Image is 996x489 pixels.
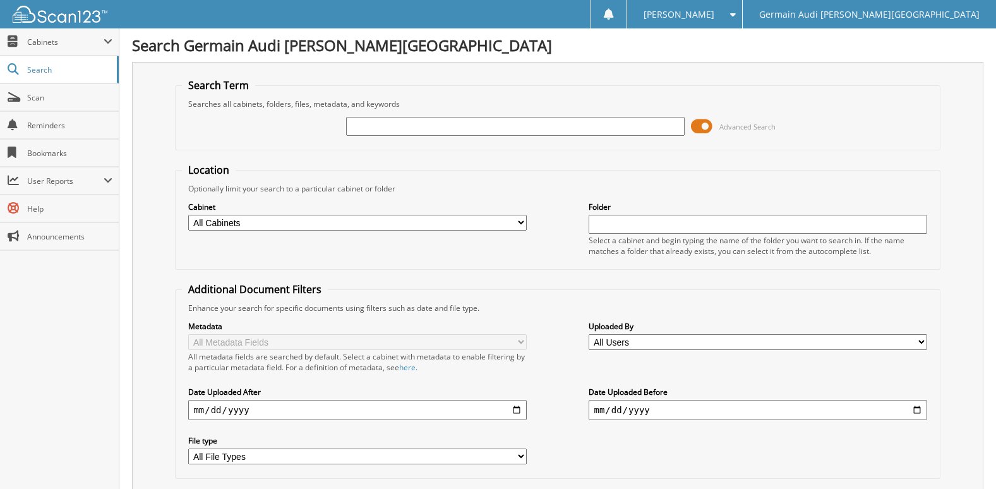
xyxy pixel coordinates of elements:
legend: Search Term [182,78,255,92]
div: All metadata fields are searched by default. Select a cabinet with metadata to enable filtering b... [188,351,526,373]
div: Enhance your search for specific documents using filters such as date and file type. [182,303,933,313]
div: Optionally limit your search to a particular cabinet or folder [182,183,933,194]
h1: Search Germain Audi [PERSON_NAME][GEOGRAPHIC_DATA] [132,35,983,56]
img: scan123-logo-white.svg [13,6,107,23]
legend: Additional Document Filters [182,282,328,296]
label: Date Uploaded Before [589,387,927,397]
input: start [188,400,526,420]
label: Cabinet [188,202,526,212]
span: Advanced Search [719,122,776,131]
span: Help [27,203,112,214]
span: Germain Audi [PERSON_NAME][GEOGRAPHIC_DATA] [759,11,980,18]
span: Announcements [27,231,112,242]
legend: Location [182,163,236,177]
input: end [589,400,927,420]
div: Select a cabinet and begin typing the name of the folder you want to search in. If the name match... [589,235,927,257]
span: Bookmarks [27,148,112,159]
a: here [399,362,416,373]
label: Folder [589,202,927,212]
div: Searches all cabinets, folders, files, metadata, and keywords [182,99,933,109]
label: Date Uploaded After [188,387,526,397]
span: Reminders [27,120,112,131]
span: Scan [27,92,112,103]
span: [PERSON_NAME] [644,11,714,18]
span: Cabinets [27,37,104,47]
label: File type [188,435,526,446]
iframe: Chat Widget [933,428,996,489]
span: Search [27,64,111,75]
span: User Reports [27,176,104,186]
label: Uploaded By [589,321,927,332]
label: Metadata [188,321,526,332]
